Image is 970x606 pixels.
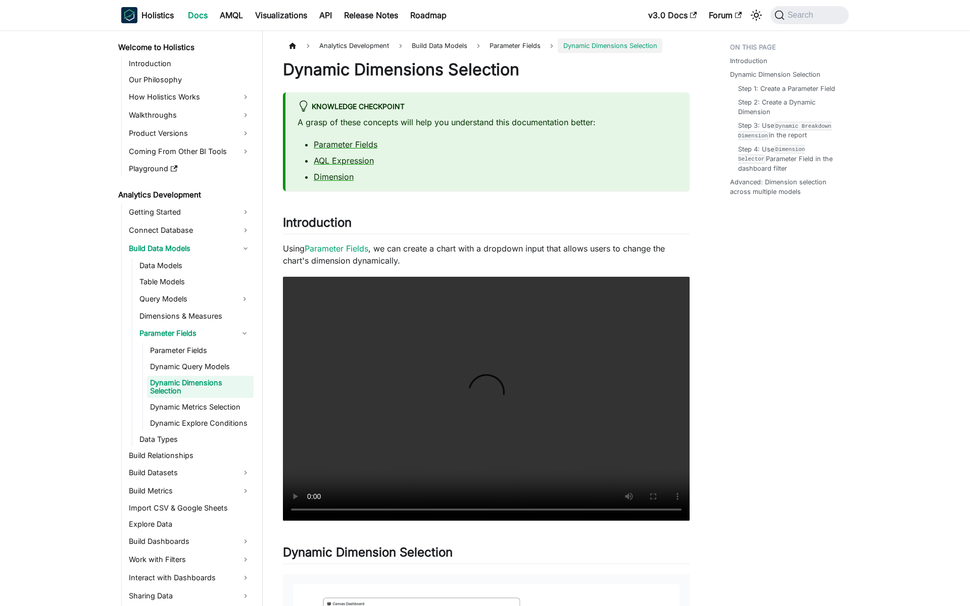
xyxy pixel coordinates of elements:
p: Using , we can create a chart with a dropdown input that allows users to change the chart's dimen... [283,242,690,267]
a: Step 2: Create a Dynamic Dimension [738,97,839,117]
a: Step 3: UseDynamic Breakdown Dimensionin the report [738,121,839,140]
a: Interact with Dashboards [126,570,254,586]
a: v3.0 Docs [642,7,703,23]
a: Build Metrics [126,483,254,499]
h2: Introduction [283,215,690,234]
a: Parameter Fields [314,139,377,149]
a: AQL Expression [314,156,374,166]
a: Dimension [314,172,354,182]
a: Analytics Development [115,188,254,202]
p: A grasp of these concepts will help you understand this documentation better: [298,116,677,128]
h2: Dynamic Dimension Selection [283,545,690,564]
a: Dynamic Query Models [147,360,254,374]
a: Dimensions & Measures [136,309,254,323]
a: Getting Started [126,204,254,220]
a: Coming From Other BI Tools [126,143,254,160]
nav: Breadcrumbs [283,38,690,53]
span: Parameter Fields [490,42,541,49]
a: Dynamic Explore Conditions [147,416,254,430]
span: Dynamic Dimensions Selection [558,38,662,53]
a: Parameter Fields [484,38,546,53]
a: Forum [703,7,748,23]
a: Query Models [136,291,235,307]
a: Product Versions [126,125,254,141]
a: AMQL [214,7,249,23]
a: Work with Filters [126,551,254,568]
a: Home page [283,38,302,53]
a: Build Dashboards [126,533,254,549]
a: HolisticsHolisticsHolistics [121,7,174,23]
nav: Docs sidebar [111,30,263,606]
b: Holistics [141,9,174,21]
a: Advanced: Dimension selection across multiple models [730,177,843,196]
a: Parameter Fields [136,325,235,341]
span: Analytics Development [314,38,394,53]
a: Docs [182,7,214,23]
code: Dimension Selector [738,145,805,163]
a: Build Data Models [126,240,254,257]
code: Dynamic Breakdown Dimension [738,122,832,140]
a: Release Notes [338,7,404,23]
button: Collapse sidebar category 'Parameter Fields' [235,325,254,341]
a: Build Datasets [126,465,254,481]
a: Step 4: UseDimension SelectorParameter Field in the dashboard filter [738,144,839,174]
a: Dynamic Dimensions Selection [147,376,254,398]
a: Data Types [136,432,254,446]
a: Build Relationships [126,448,254,463]
a: Introduction [126,57,254,71]
a: Connect Database [126,222,254,238]
a: Playground [126,162,254,176]
button: Search (Command+K) [770,6,849,24]
a: Welcome to Holistics [115,40,254,55]
a: Visualizations [249,7,313,23]
a: Import CSV & Google Sheets [126,501,254,515]
a: Our Philosophy [126,73,254,87]
span: Build Data Models [407,38,472,53]
a: API [313,7,338,23]
img: Holistics [121,7,137,23]
a: Introduction [730,56,767,66]
button: Switch between dark and light mode (currently system mode) [748,7,764,23]
a: Data Models [136,259,254,273]
h1: Dynamic Dimensions Selection [283,60,690,80]
a: Roadmap [404,7,453,23]
span: Search [785,11,819,20]
a: Dynamic Metrics Selection [147,400,254,414]
a: Sharing Data [126,588,254,604]
video: Your browser does not support embedding video, but you can . [283,277,690,521]
a: Table Models [136,275,254,289]
a: Parameter Fields [147,343,254,358]
a: Parameter Fields [305,243,368,254]
a: Step 1: Create a Parameter Field [738,84,835,93]
a: Dynamic Dimension Selection [730,70,820,79]
a: Explore Data [126,517,254,531]
a: How Holistics Works [126,89,254,105]
button: Expand sidebar category 'Query Models' [235,291,254,307]
a: Walkthroughs [126,107,254,123]
div: knowledge checkpoint [298,100,677,114]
